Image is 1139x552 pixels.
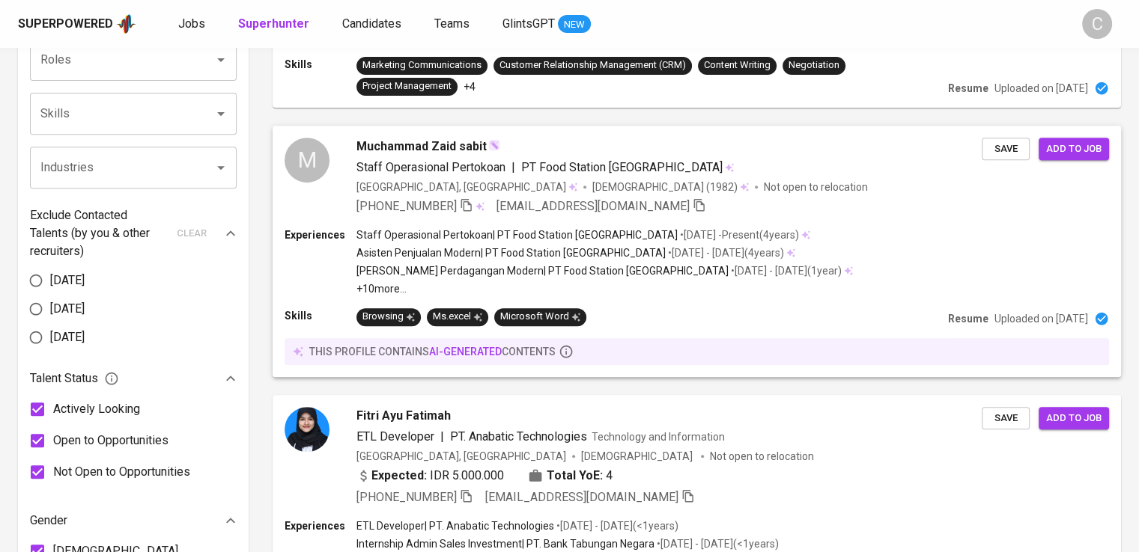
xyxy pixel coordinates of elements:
[666,245,784,260] p: • [DATE] - [DATE] ( 4 years )
[18,16,113,33] div: Superpowered
[434,15,473,34] a: Teams
[440,428,444,446] span: |
[496,199,690,213] span: [EMAIL_ADDRESS][DOMAIN_NAME]
[994,311,1088,326] p: Uploaded on [DATE]
[356,407,451,425] span: Fitri Ayu Fatimah
[356,490,457,504] span: [PHONE_NUMBER]
[521,160,723,174] span: PT Food Station [GEOGRAPHIC_DATA]
[362,310,415,324] div: Browsing
[210,157,231,178] button: Open
[592,431,725,443] span: Technology and Information
[50,272,85,289] span: [DATE]
[285,518,356,533] p: Experiences
[356,429,434,444] span: ETL Developer
[606,467,613,485] span: 4
[1046,410,1102,427] span: Add to job
[789,58,839,73] div: Negotiation
[30,206,237,260] div: Exclude Contacted Talents (by you & other recruiters)clear
[285,138,329,183] div: M
[729,263,842,278] p: • [DATE] - [DATE] ( 1 year )
[356,518,554,533] p: ETL Developer | PT. Anabatic Technologies
[18,13,136,35] a: Superpoweredapp logo
[356,180,577,194] div: [GEOGRAPHIC_DATA], [GEOGRAPHIC_DATA]
[53,400,140,418] span: Actively Looking
[547,467,603,485] b: Total YoE:
[356,467,504,485] div: IDR 5.000.000
[356,449,566,464] div: [GEOGRAPHIC_DATA], [GEOGRAPHIC_DATA]
[356,245,666,260] p: Asisten Penjualan Modern | PT Food Station [GEOGRAPHIC_DATA]
[982,407,1030,430] button: Save
[989,410,1022,427] span: Save
[371,467,427,485] b: Expected:
[488,139,500,151] img: magic_wand.svg
[273,126,1121,377] a: MMuchammad Zaid sabitStaff Operasional Pertokoan|PT Food Station [GEOGRAPHIC_DATA][GEOGRAPHIC_DAT...
[30,206,168,260] p: Exclude Contacted Talents (by you & other recruiters)
[499,58,686,73] div: Customer Relationship Management (CRM)
[989,141,1022,158] span: Save
[30,369,119,387] span: Talent Status
[285,227,356,242] p: Experiences
[356,536,654,551] p: Internship Admin Sales Investment | PT. Bank Tabungan Negara
[1039,138,1109,161] button: Add to job
[994,81,1088,96] p: Uploaded on [DATE]
[178,15,208,34] a: Jobs
[362,79,452,93] div: Project Management
[210,103,231,124] button: Open
[53,432,168,450] span: Open to Opportunities
[704,58,771,73] div: Content Writing
[285,407,329,452] img: be4e134dc8e3eb427416808d21dddf79.jpg
[581,449,695,464] span: [DEMOGRAPHIC_DATA]
[485,490,678,504] span: [EMAIL_ADDRESS][DOMAIN_NAME]
[178,16,205,31] span: Jobs
[948,81,988,96] p: Resume
[502,15,591,34] a: GlintsGPT NEW
[500,310,580,324] div: Microsoft Word
[1046,141,1102,158] span: Add to job
[592,180,749,194] div: (1982)
[434,16,470,31] span: Teams
[309,344,556,359] p: this profile contains contents
[356,199,457,213] span: [PHONE_NUMBER]
[356,281,853,296] p: +10 more ...
[53,463,190,481] span: Not Open to Opportunities
[238,16,309,31] b: Superhunter
[356,227,678,242] p: Staff Operasional Pertokoan | PT Food Station [GEOGRAPHIC_DATA]
[50,328,85,346] span: [DATE]
[948,311,988,326] p: Resume
[654,536,779,551] p: • [DATE] - [DATE] ( <1 years )
[362,58,482,73] div: Marketing Communications
[433,310,482,324] div: Ms.excel
[464,79,476,94] p: +4
[30,506,237,536] div: Gender
[982,138,1030,161] button: Save
[450,429,587,444] span: PT. Anabatic Technologies
[710,449,814,464] p: Not open to relocation
[1082,9,1112,39] div: C
[356,263,729,278] p: [PERSON_NAME] Perdagangan Modern | PT Food Station [GEOGRAPHIC_DATA]
[1039,407,1109,430] button: Add to job
[356,138,487,156] span: Muchammad Zaid sabit
[429,346,502,358] span: AI-generated
[30,512,67,530] p: Gender
[764,180,868,194] p: Not open to relocation
[210,49,231,70] button: Open
[511,159,515,177] span: |
[285,308,356,323] p: Skills
[502,16,555,31] span: GlintsGPT
[554,518,678,533] p: • [DATE] - [DATE] ( <1 years )
[592,180,706,194] span: [DEMOGRAPHIC_DATA]
[356,160,505,174] span: Staff Operasional Pertokoan
[285,57,356,72] p: Skills
[30,364,237,393] div: Talent Status
[558,17,591,32] span: NEW
[342,16,401,31] span: Candidates
[678,227,799,242] p: • [DATE] - Present ( 4 years )
[116,13,136,35] img: app logo
[342,15,404,34] a: Candidates
[50,300,85,318] span: [DATE]
[238,15,312,34] a: Superhunter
